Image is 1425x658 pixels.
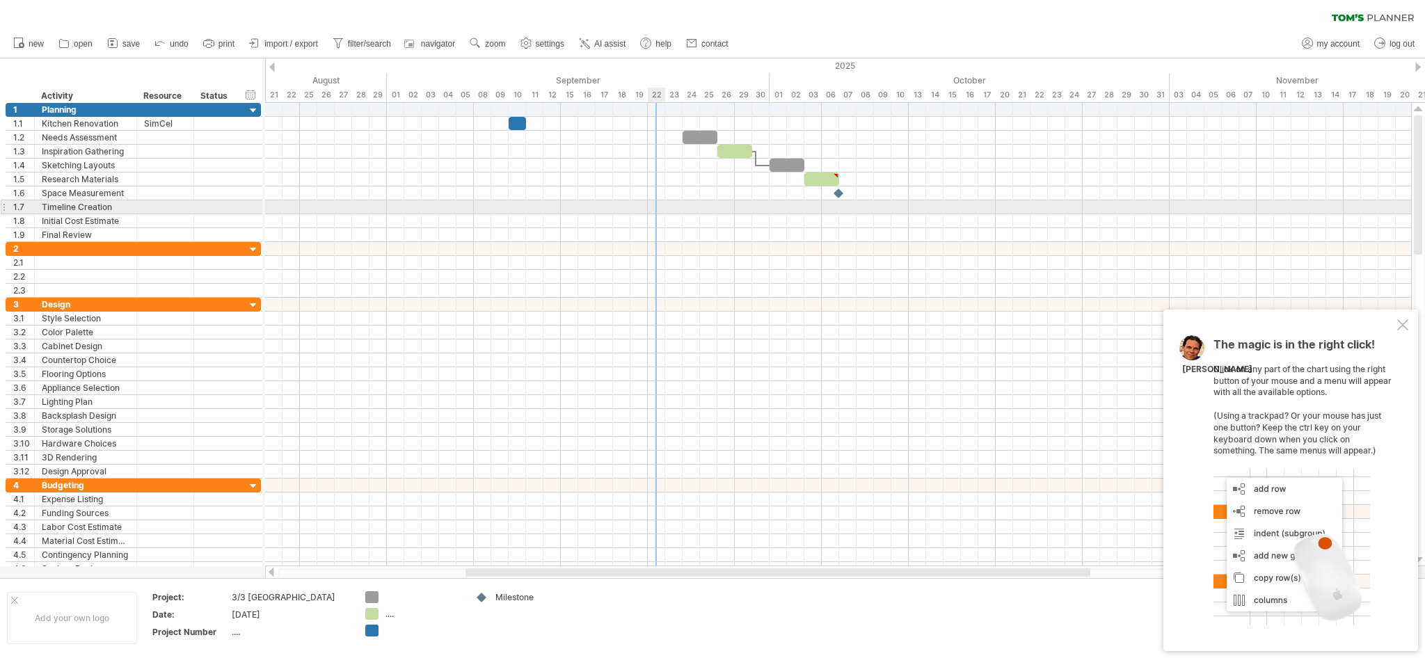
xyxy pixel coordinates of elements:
div: 2 [13,242,34,255]
div: Wednesday, 3 September 2025 [422,88,439,102]
a: log out [1371,35,1419,53]
div: Friday, 19 September 2025 [630,88,648,102]
div: Inspiration Gathering [42,145,129,158]
div: Wednesday, 10 September 2025 [509,88,526,102]
a: undo [151,35,193,53]
div: Project: [152,591,229,603]
div: Kitchen Renovation [42,117,129,130]
div: Planning [42,103,129,116]
div: Tuesday, 18 November 2025 [1361,88,1378,102]
a: my account [1298,35,1364,53]
div: Friday, 22 August 2025 [282,88,300,102]
div: Friday, 3 October 2025 [804,88,822,102]
div: Research Materials [42,172,129,186]
div: 3.9 [13,423,34,436]
div: Thursday, 4 September 2025 [439,88,456,102]
div: Resource [143,89,186,103]
span: log out [1390,39,1415,49]
div: Monday, 22 September 2025 [648,88,665,102]
div: 1.4 [13,159,34,172]
div: Activity [41,89,129,103]
div: Storage Solutions [42,423,129,436]
div: 1 [13,103,34,116]
span: print [218,39,234,49]
span: (Using a trackpad? Or your mouse has just one button? Keep the ctrl key on your keyboard down whe... [1213,410,1381,456]
div: Design [42,298,129,311]
div: 4.6 [13,562,34,575]
div: Monday, 27 October 2025 [1083,88,1100,102]
div: [PERSON_NAME] [1182,364,1252,376]
div: .... [385,608,461,620]
div: Date: [152,609,229,620]
div: October 2025 [770,73,1170,88]
div: 3D Rendering [42,451,129,464]
div: Countertop Choice [42,353,129,367]
div: Thursday, 28 August 2025 [352,88,369,102]
div: Wednesday, 15 October 2025 [944,88,961,102]
div: Wednesday, 17 September 2025 [596,88,613,102]
div: Monday, 15 September 2025 [561,88,578,102]
span: contact [701,39,729,49]
span: import / export [264,39,318,49]
div: Thursday, 11 September 2025 [526,88,543,102]
div: Thursday, 16 October 2025 [961,88,978,102]
div: Funding Sources [42,506,129,520]
div: Friday, 5 September 2025 [456,88,474,102]
div: Design Approval [42,465,129,478]
div: Tuesday, 14 October 2025 [926,88,944,102]
div: Contingency Planning [42,548,129,561]
div: 1.1 [13,117,34,130]
div: Tuesday, 11 November 2025 [1274,88,1291,102]
div: 1.3 [13,145,34,158]
div: Tuesday, 30 September 2025 [752,88,770,102]
div: Thursday, 6 November 2025 [1222,88,1239,102]
div: Monday, 13 October 2025 [909,88,926,102]
div: Labor Cost Estimate [42,520,129,533]
div: Space Measurement [42,186,129,200]
div: Project Number [152,626,229,638]
div: Initial Cost Estimate [42,214,129,227]
div: Click on any part of the chart using the right button of your mouse and a menu will appear with a... [1213,339,1394,625]
div: 3.11 [13,451,34,464]
a: filter/search [329,35,395,53]
span: AI assist [594,39,626,49]
span: filter/search [348,39,391,49]
div: 4.1 [13,492,34,506]
div: Monday, 8 September 2025 [474,88,491,102]
a: contact [683,35,733,53]
div: 2.2 [13,270,34,283]
div: Timeline Creation [42,200,129,214]
span: zoom [485,39,505,49]
div: Thursday, 9 October 2025 [874,88,891,102]
div: 4.4 [13,534,34,547]
a: settings [517,35,568,53]
div: Milestone [495,591,571,603]
div: Backsplash Design [42,409,129,422]
div: 1.8 [13,214,34,227]
a: AI assist [575,35,630,53]
div: Tuesday, 16 September 2025 [578,88,596,102]
div: Thursday, 30 October 2025 [1135,88,1152,102]
div: 4 [13,479,34,492]
div: SimCel [144,117,186,130]
div: Wednesday, 5 November 2025 [1204,88,1222,102]
div: Thursday, 25 September 2025 [700,88,717,102]
div: 4.3 [13,520,34,533]
div: Budgeting [42,479,129,492]
div: Wednesday, 22 October 2025 [1030,88,1048,102]
div: Cabinet Design [42,339,129,353]
div: Friday, 14 November 2025 [1326,88,1344,102]
div: 3.5 [13,367,34,380]
div: 3.6 [13,381,34,394]
div: Thursday, 21 August 2025 [265,88,282,102]
div: Friday, 7 November 2025 [1239,88,1257,102]
div: Friday, 29 August 2025 [369,88,387,102]
div: 1.6 [13,186,34,200]
div: Expense Listing [42,492,129,506]
a: zoom [466,35,509,53]
div: Tuesday, 9 September 2025 [491,88,509,102]
span: my account [1317,39,1360,49]
div: Thursday, 13 November 2025 [1309,88,1326,102]
div: 4.5 [13,548,34,561]
div: Thursday, 23 October 2025 [1048,88,1065,102]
